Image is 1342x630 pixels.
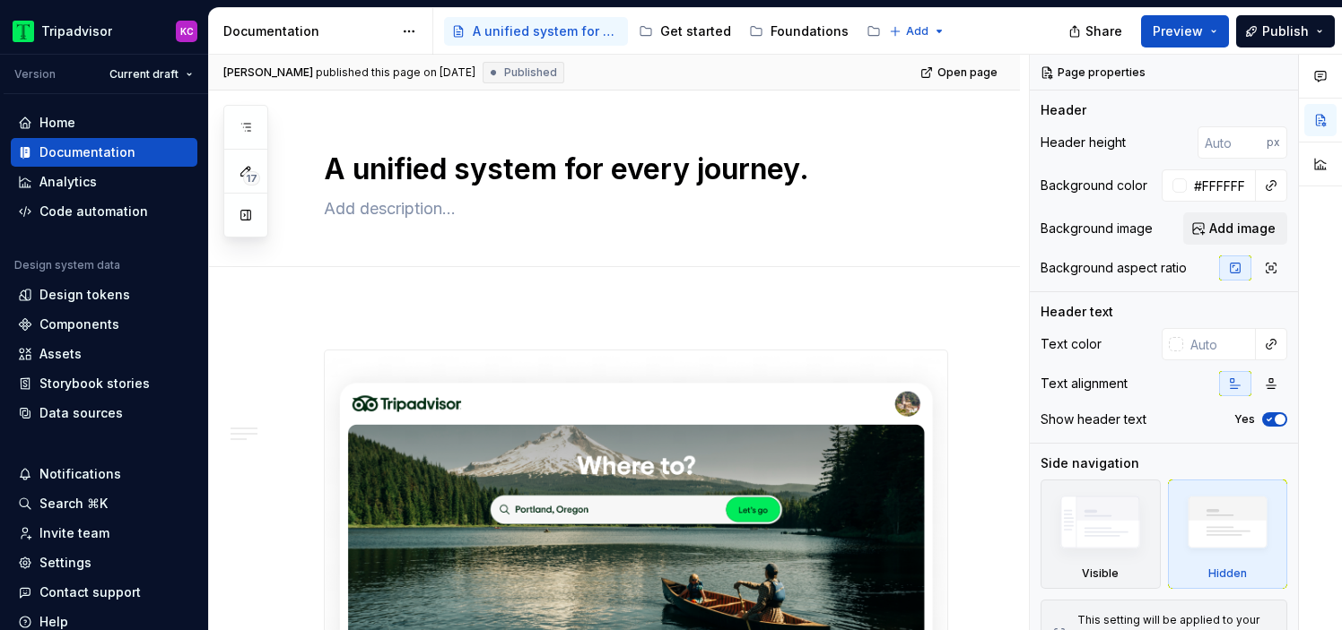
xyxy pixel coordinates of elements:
button: Share [1059,15,1134,47]
div: Home [39,114,75,132]
div: Design system data [14,258,120,272]
a: Data sources [11,399,197,427]
span: [PERSON_NAME] [223,65,313,80]
button: TripadvisorKC [4,12,205,50]
div: Background aspect ratio [1041,259,1187,277]
span: 17 [243,171,260,186]
div: Header text [1041,303,1113,321]
button: Notifications [11,460,197,488]
button: Contact support [11,578,197,607]
img: 0ed0e8b8-9446-497d-bad0-376821b19aa5.png [13,21,34,42]
div: Notifications [39,465,121,483]
a: Open page [915,60,1006,85]
a: Design tokens [11,280,197,309]
div: Settings [39,554,91,572]
div: Invite team [39,524,109,542]
p: px [1267,135,1280,150]
a: Assets [11,340,197,368]
div: Tripadvisor [41,22,112,40]
div: Page tree [444,13,880,49]
a: Settings [11,548,197,577]
div: Get started [660,22,731,40]
a: Home [11,108,197,137]
div: Search ⌘K [39,495,108,513]
input: Auto [1183,328,1256,360]
div: Version [14,67,56,82]
div: Components [39,315,119,333]
div: Code automation [39,203,148,220]
span: Preview [1153,22,1203,40]
div: Hidden [1208,566,1247,581]
button: Search ⌘K [11,489,197,518]
span: Share [1085,22,1122,40]
div: Foundations [771,22,849,40]
a: Foundations [742,17,856,46]
div: Documentation [223,22,393,40]
span: Add image [1209,220,1276,237]
div: Analytics [39,173,97,191]
div: Show header text [1041,410,1146,428]
a: Get started [632,17,738,46]
div: Data sources [39,404,123,422]
div: Text alignment [1041,375,1128,393]
span: Published [504,65,557,80]
div: Documentation [39,143,135,161]
div: Visible [1082,566,1119,581]
div: published this page on [DATE] [316,65,475,80]
div: Design tokens [39,286,130,304]
div: Text color [1041,335,1102,353]
a: A unified system for every journey. [444,17,628,46]
div: Contact support [39,583,141,601]
div: Background color [1041,177,1147,194]
span: Current draft [109,67,179,82]
span: Open page [937,65,998,80]
div: Storybook stories [39,375,150,393]
button: Publish [1236,15,1335,47]
div: Visible [1041,479,1161,589]
button: Add [884,19,951,44]
span: Add [906,24,928,39]
div: Hidden [1168,479,1288,589]
button: Add image [1183,212,1287,245]
a: Invite team [11,519,197,548]
div: Header height [1041,134,1126,151]
a: Storybook stories [11,369,197,398]
a: Code automation [11,197,197,226]
a: Components [11,310,197,339]
div: Header [1041,101,1086,119]
div: Background image [1041,220,1153,237]
div: Side navigation [1041,454,1139,472]
a: Documentation [11,138,197,167]
button: Current draft [101,62,201,87]
a: Global components [859,17,1018,46]
a: Analytics [11,168,197,196]
input: Auto [1187,169,1256,202]
button: Preview [1141,15,1229,47]
span: Publish [1262,22,1309,40]
div: Assets [39,345,82,363]
textarea: A unified system for every journey. [320,148,945,191]
div: KC [180,24,194,39]
input: Auto [1198,126,1267,159]
label: Yes [1234,412,1255,427]
div: A unified system for every journey. [473,22,621,40]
